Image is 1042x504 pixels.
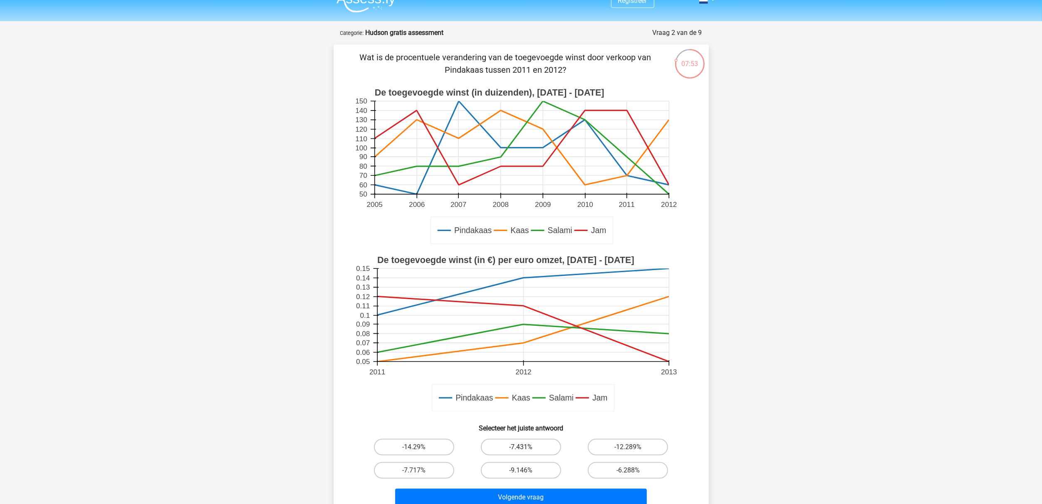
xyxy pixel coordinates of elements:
div: Vraag 2 van de 9 [653,28,702,38]
text: 2005 [366,200,382,209]
text: 0.09 [356,320,370,328]
small: Categorie: [340,30,364,36]
p: Wat is de procentuele verandering van de toegevoegde winst door verkoop van Pindakaas tussen 2011... [347,51,664,76]
text: 0.12 [356,293,370,301]
text: 2007 [450,200,466,209]
text: 0.11 [356,302,370,310]
text: 120 [355,125,367,133]
text: De toegevoegde winst (in duizenden), [DATE] - [DATE] [374,88,604,98]
text: Jam [592,393,608,403]
text: Kaas [512,393,530,403]
text: Salami [549,393,573,403]
text: 2010 [577,200,593,209]
text: 110 [355,135,367,143]
label: -7.717% [374,462,454,479]
h6: Selecteer het juiste antwoord [347,418,695,432]
strong: Hudson gratis assessment [366,29,444,37]
text: 70 [359,171,367,179]
text: Kaas [510,226,529,235]
text: 2011 [619,200,634,209]
text: 0.1 [360,311,370,320]
text: 0.14 [356,274,370,282]
text: 2013 [661,368,677,376]
text: 60 [359,181,367,189]
text: 2012 [515,368,531,376]
text: Jam [591,226,606,235]
text: De toegevoegde winst (in €) per euro omzet, [DATE] - [DATE] [377,255,634,265]
label: -6.288% [588,462,668,479]
div: 07:53 [674,48,705,69]
text: 0.05 [356,358,370,366]
text: Pindakaas [455,393,493,403]
text: 100 [355,144,367,152]
text: 140 [355,106,367,115]
text: 90 [359,152,367,161]
text: 2008 [493,200,508,209]
text: 150 [355,97,367,106]
text: 2006 [409,200,425,209]
label: -7.431% [481,439,561,455]
text: 130 [355,116,367,124]
text: Salami [547,226,572,235]
text: 2009 [535,200,551,209]
text: Pindakaas [454,226,492,235]
label: -14.29% [374,439,454,455]
text: 2011 [369,368,385,376]
text: 0.13 [356,283,370,292]
text: 80 [359,162,367,170]
label: -9.146% [481,462,561,479]
text: 0.07 [356,339,370,347]
text: 50 [359,190,367,199]
text: 2012 [661,200,677,209]
text: 0.08 [356,329,370,338]
label: -12.289% [588,439,668,455]
text: 0.06 [356,348,370,356]
text: 0.15 [356,265,370,273]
